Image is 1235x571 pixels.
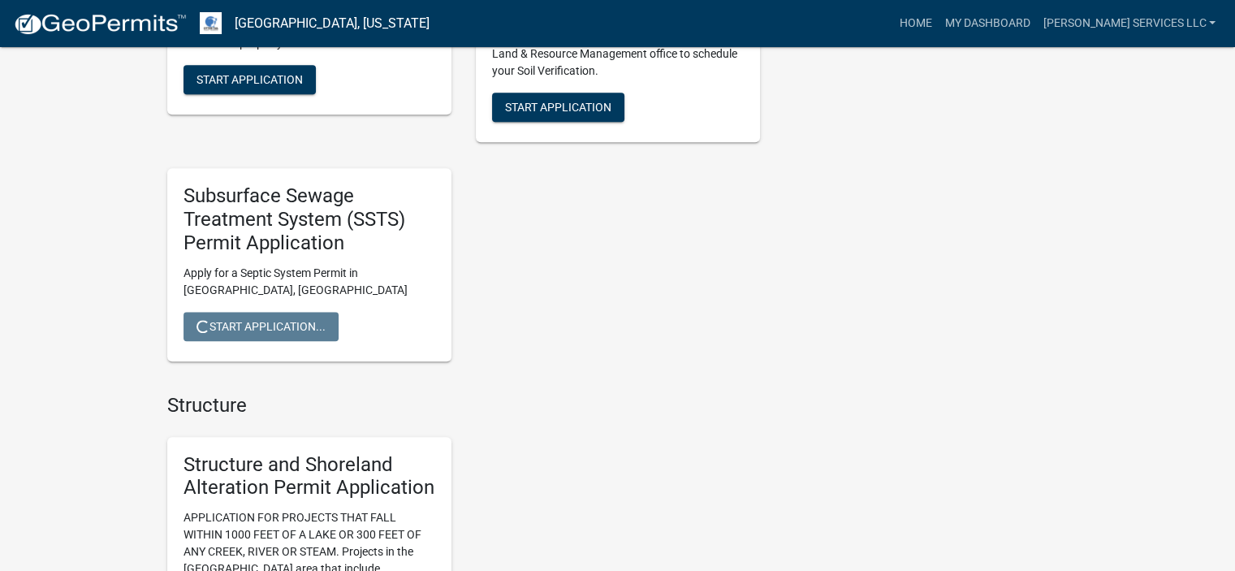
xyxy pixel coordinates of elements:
[492,93,624,122] button: Start Application
[184,184,435,254] h5: Subsurface Sewage Treatment System (SSTS) Permit Application
[196,73,303,86] span: Start Application
[235,10,430,37] a: [GEOGRAPHIC_DATA], [US_STATE]
[184,453,435,500] h5: Structure and Shoreland Alteration Permit Application
[196,319,326,332] span: Start Application...
[892,8,938,39] a: Home
[1036,8,1222,39] a: [PERSON_NAME] Services LLC
[184,65,316,94] button: Start Application
[184,312,339,341] button: Start Application...
[200,12,222,34] img: Otter Tail County, Minnesota
[184,265,435,299] p: Apply for a Septic System Permit in [GEOGRAPHIC_DATA], [GEOGRAPHIC_DATA]
[505,101,611,114] span: Start Application
[167,394,760,417] h4: Structure
[938,8,1036,39] a: My Dashboard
